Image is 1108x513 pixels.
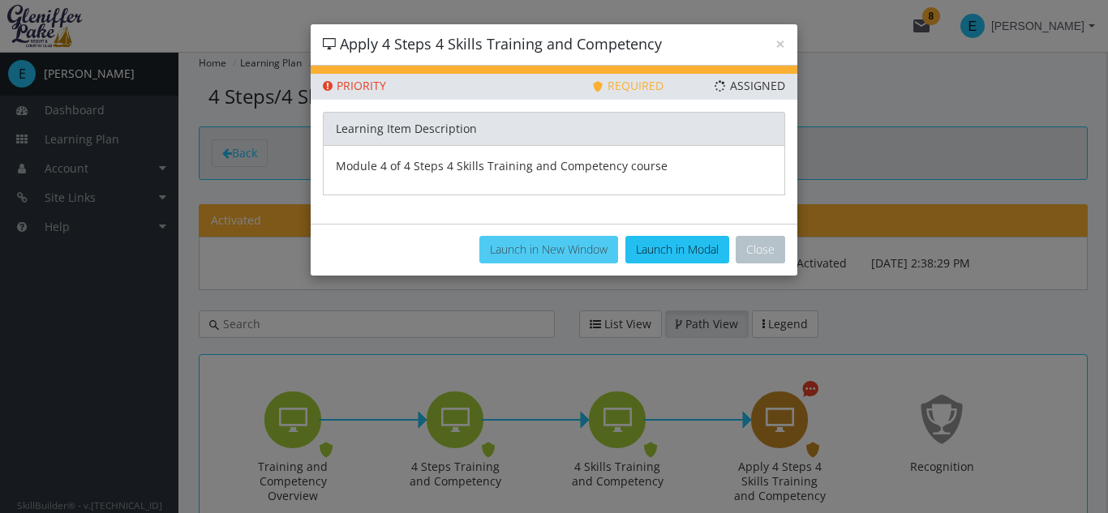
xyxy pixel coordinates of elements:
[625,236,729,263] button: Launch in Modal
[323,78,386,93] span: Priority
[336,158,772,174] p: Module 4 of 4 Steps 4 Skills Training and Competency course
[323,112,785,145] div: Learning Item Description
[715,78,785,93] span: Assigned
[340,34,662,53] span: Apply 4 Steps 4 Skills Training and Competency
[479,236,618,263] button: Launch in New Window
[775,36,785,53] button: ×
[592,78,664,93] span: Required
[736,236,785,263] button: Close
